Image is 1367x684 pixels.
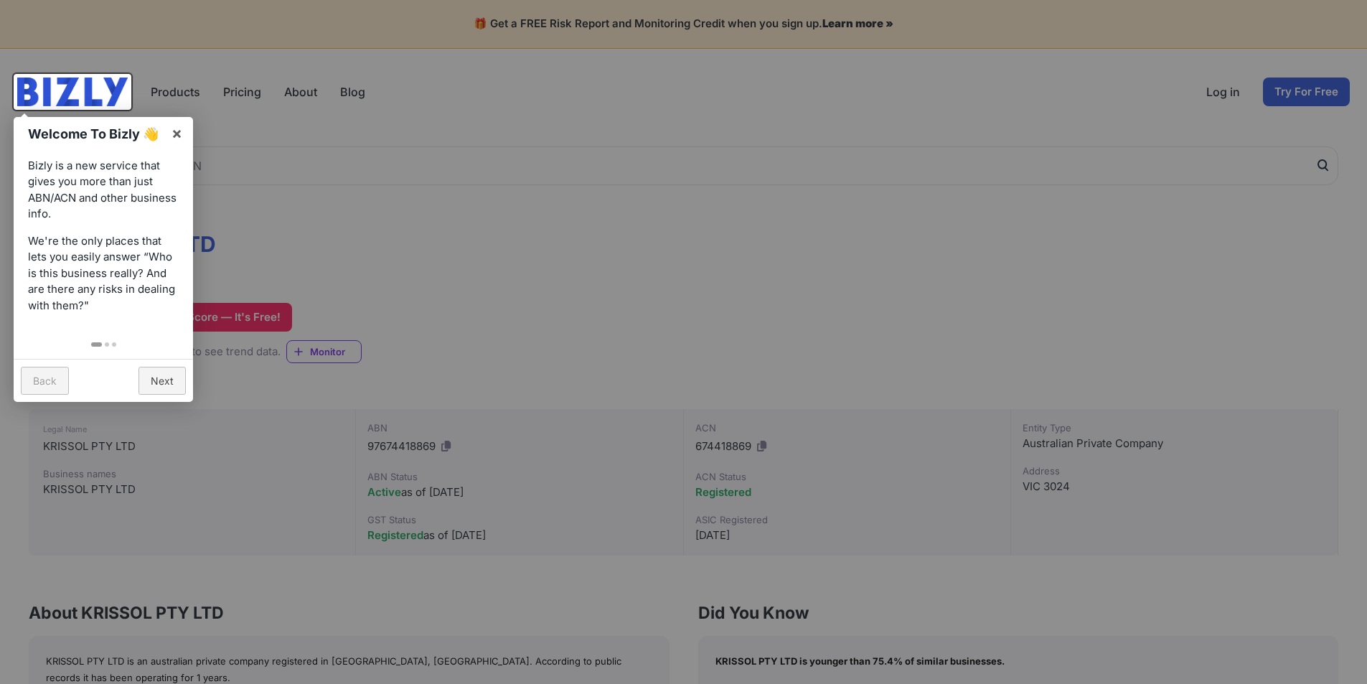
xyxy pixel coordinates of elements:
a: × [161,117,193,149]
p: Bizly is a new service that gives you more than just ABN/ACN and other business info. [28,158,179,222]
a: Back [21,367,69,395]
a: Next [138,367,186,395]
p: We're the only places that lets you easily answer “Who is this business really? And are there any... [28,233,179,314]
h1: Welcome To Bizly 👋 [28,124,164,144]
